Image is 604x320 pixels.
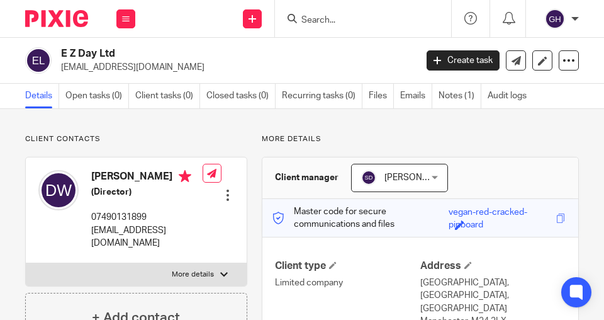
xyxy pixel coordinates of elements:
[449,206,553,220] div: vegan-red-cracked-pinboard
[545,9,565,29] img: svg%3E
[275,171,338,184] h3: Client manager
[361,170,376,185] img: svg%3E
[262,134,579,144] p: More details
[427,50,500,71] a: Create task
[38,170,79,210] img: svg%3E
[172,270,214,280] p: More details
[369,84,394,108] a: Files
[91,211,203,224] p: 07490131899
[91,186,203,198] h5: (Director)
[135,84,200,108] a: Client tasks (0)
[275,260,420,273] h4: Client type
[91,170,203,186] h4: [PERSON_NAME]
[65,84,129,108] a: Open tasks (0)
[488,84,533,108] a: Audit logs
[25,47,52,74] img: svg%3E
[272,205,448,231] p: Master code for secure communications and files
[25,84,59,108] a: Details
[420,260,566,273] h4: Address
[282,84,362,108] a: Recurring tasks (0)
[206,84,276,108] a: Closed tasks (0)
[384,173,454,182] span: [PERSON_NAME]
[400,84,432,108] a: Emails
[25,10,88,27] img: Pixie
[91,224,203,250] p: [EMAIL_ADDRESS][DOMAIN_NAME]
[25,134,247,144] p: Client contacts
[61,47,338,60] h2: E Z Day Ltd
[420,277,566,315] p: [GEOGRAPHIC_DATA], [GEOGRAPHIC_DATA], [GEOGRAPHIC_DATA]
[300,15,413,26] input: Search
[439,84,481,108] a: Notes (1)
[61,61,408,74] p: [EMAIL_ADDRESS][DOMAIN_NAME]
[179,170,191,183] i: Primary
[275,277,420,289] p: Limited company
